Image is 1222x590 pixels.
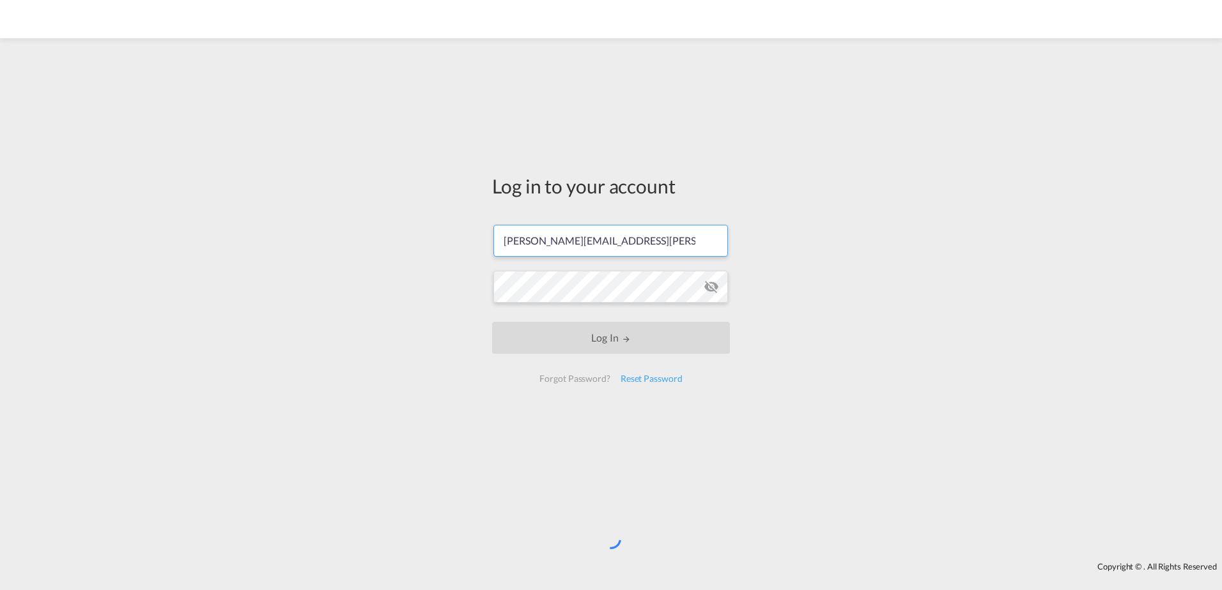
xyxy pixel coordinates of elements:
[492,322,730,354] button: LOGIN
[534,367,615,390] div: Forgot Password?
[493,225,728,257] input: Enter email/phone number
[492,172,730,199] div: Log in to your account
[615,367,688,390] div: Reset Password
[704,279,719,294] md-icon: icon-eye-off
